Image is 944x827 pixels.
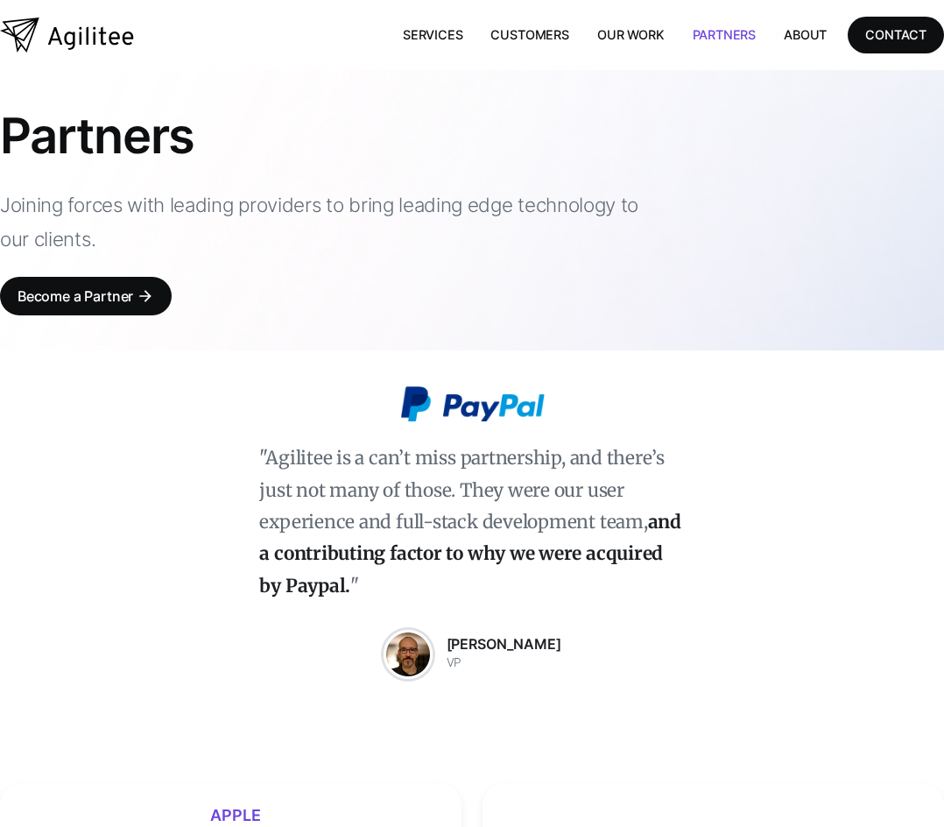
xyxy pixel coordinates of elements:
h3: Apple [210,808,440,823]
div: arrow_forward [137,287,154,305]
strong: and a contributing factor to why we were acquired by Paypal. [259,511,681,597]
a: Our Work [583,17,679,53]
strong: [PERSON_NAME] [447,635,561,653]
a: Services [389,17,477,53]
a: CONTACT [848,17,944,53]
a: About [770,17,841,53]
div: CONTACT [865,24,926,46]
a: Customers [476,17,582,53]
a: Partners [679,17,771,53]
p: "Agilitee is a can’t miss partnership, and there’s just not many of those. They were our user exp... [259,442,684,602]
div: VP [447,653,561,674]
div: Become a Partner [18,284,133,308]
